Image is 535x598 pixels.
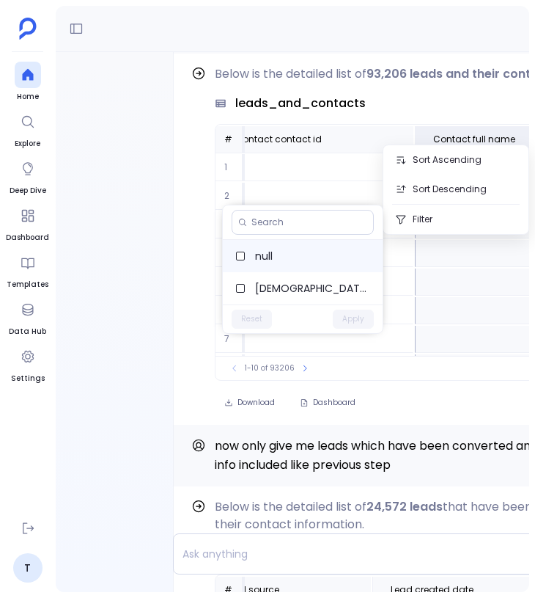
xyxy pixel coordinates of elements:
[7,249,48,291] a: Templates
[13,553,43,583] a: T
[215,354,245,382] td: 8
[19,18,37,40] img: petavue logo
[366,498,443,515] strong: 24,572 leads
[215,154,245,181] td: 1
[215,240,245,267] td: 4
[255,281,371,296] span: [DEMOGRAPHIC_DATA][PERSON_NAME]
[15,138,41,150] span: Explore
[237,398,275,408] span: Download
[6,232,49,244] span: Dashboard
[383,205,528,234] button: Filter
[215,269,245,296] td: 5
[290,393,365,413] button: Dashboard
[215,211,245,238] td: 3
[255,249,371,263] span: null
[251,216,367,228] input: Search
[383,145,528,175] button: Sort Ascending
[224,583,232,596] span: #
[9,296,46,338] a: Data Hub
[235,95,366,112] span: leads_and_contacts
[215,297,245,324] td: 6
[11,373,45,384] span: Settings
[433,134,515,145] span: Contact full name
[15,91,41,103] span: Home
[11,343,45,384] a: Settings
[15,62,41,103] a: Home
[215,326,245,353] td: 7
[245,362,295,374] span: 1-10 of 93206
[391,584,473,596] span: Lead created date
[9,326,46,338] span: Data Hub
[6,203,49,244] a: Dashboard
[215,393,284,413] button: Download
[215,183,245,210] td: 2
[383,175,528,204] button: Sort Descending
[235,134,322,145] span: Contact contact id
[10,185,46,197] span: Deep Dive
[10,156,46,197] a: Deep Dive
[313,398,355,408] span: Dashboard
[224,133,232,145] span: #
[15,109,41,150] a: Explore
[7,279,48,291] span: Templates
